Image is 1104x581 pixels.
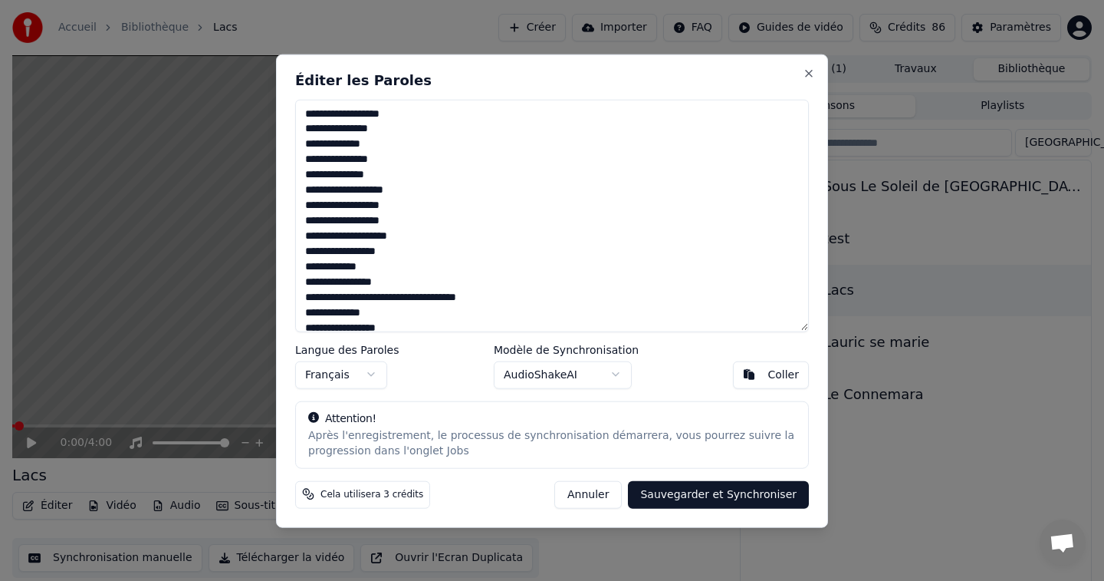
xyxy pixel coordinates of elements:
[308,427,796,458] div: Après l'enregistrement, le processus de synchronisation démarrera, vous pourrez suivre la progres...
[494,344,639,355] label: Modèle de Synchronisation
[295,344,399,355] label: Langue des Paroles
[554,480,622,508] button: Annuler
[628,480,809,508] button: Sauvegarder et Synchroniser
[767,367,799,382] div: Coller
[733,361,809,388] button: Coller
[308,411,796,426] div: Attention!
[295,73,809,87] h2: Éditer les Paroles
[320,488,423,500] span: Cela utilisera 3 crédits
